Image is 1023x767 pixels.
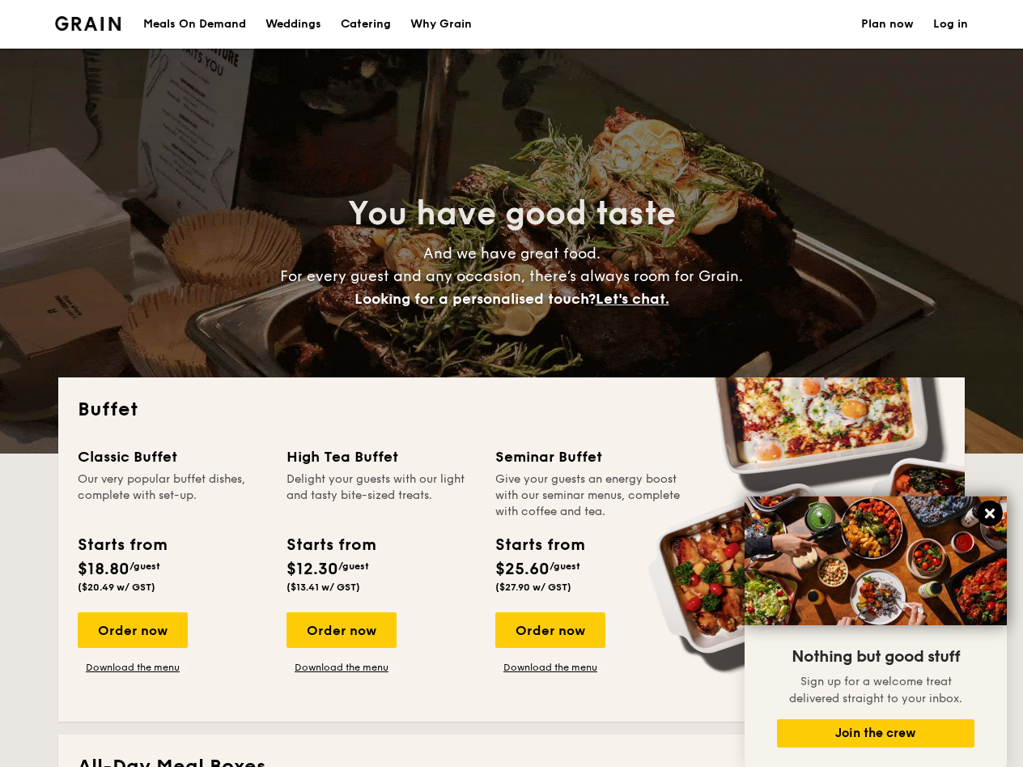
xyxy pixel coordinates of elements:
div: Give your guests an energy boost with our seminar menus, complete with coffee and tea. [495,471,685,520]
span: Let's chat. [596,290,669,308]
div: Delight your guests with our light and tasty bite-sized treats. [287,471,476,520]
img: DSC07876-Edit02-Large.jpeg [745,496,1007,625]
h2: Buffet [78,397,945,423]
a: Download the menu [495,661,605,674]
span: Looking for a personalised touch? [354,290,596,308]
span: /guest [338,560,369,572]
button: Close [977,501,1003,526]
span: ($20.49 w/ GST) [78,582,155,593]
button: Join the crew [777,719,974,748]
img: Grain [55,16,121,31]
a: Download the menu [287,661,397,674]
div: Our very popular buffet dishes, complete with set-up. [78,471,267,520]
div: Classic Buffet [78,445,267,468]
div: Order now [495,612,605,648]
span: ($27.90 w/ GST) [495,582,571,593]
div: Order now [287,612,397,648]
a: Download the menu [78,661,188,674]
div: Starts from [495,533,584,557]
a: Logotype [55,16,121,31]
div: Starts from [287,533,375,557]
span: /guest [550,560,580,572]
span: And we have great food. For every guest and any occasion, there’s always room for Grain. [280,245,743,308]
span: $12.30 [287,560,338,579]
span: Nothing but good stuff [792,647,960,667]
div: High Tea Buffet [287,445,476,468]
span: ($13.41 w/ GST) [287,582,360,593]
span: You have good taste [348,194,676,233]
span: /guest [129,560,160,572]
div: Starts from [78,533,166,557]
span: $25.60 [495,560,550,579]
div: Seminar Buffet [495,445,685,468]
div: Order now [78,612,188,648]
span: $18.80 [78,560,129,579]
span: Sign up for a welcome treat delivered straight to your inbox. [789,675,962,705]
